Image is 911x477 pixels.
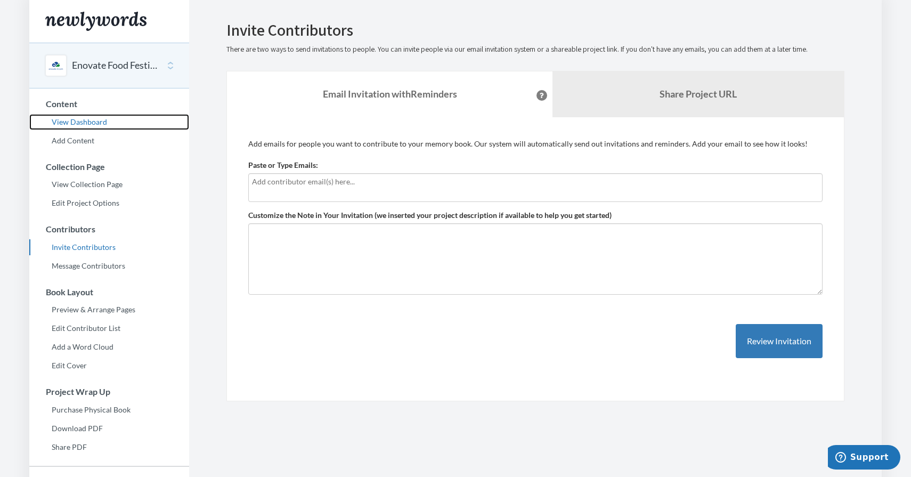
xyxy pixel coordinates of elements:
[248,210,612,221] label: Customize the Note in Your Invitation (we inserted your project description if available to help ...
[29,339,189,355] a: Add a Word Cloud
[29,133,189,149] a: Add Content
[29,195,189,211] a: Edit Project Options
[72,59,158,72] button: Enovate Food Festival
[323,88,457,100] strong: Email Invitation with Reminders
[30,387,189,397] h3: Project Wrap Up
[29,439,189,455] a: Share PDF
[30,162,189,172] h3: Collection Page
[30,287,189,297] h3: Book Layout
[45,12,147,31] img: Newlywords logo
[252,176,819,188] input: Add contributor email(s) here...
[226,44,844,55] p: There are two ways to send invitations to people. You can invite people via our email invitation ...
[29,176,189,192] a: View Collection Page
[226,21,844,39] h2: Invite Contributors
[29,239,189,255] a: Invite Contributors
[29,402,189,418] a: Purchase Physical Book
[660,88,737,100] b: Share Project URL
[29,358,189,374] a: Edit Cover
[29,114,189,130] a: View Dashboard
[29,320,189,336] a: Edit Contributor List
[29,258,189,274] a: Message Contributors
[248,139,823,149] p: Add emails for people you want to contribute to your memory book. Our system will automatically s...
[248,160,318,171] label: Paste or Type Emails:
[30,99,189,109] h3: Content
[29,421,189,436] a: Download PDF
[736,324,823,359] button: Review Invitation
[828,445,900,472] iframe: Opens a widget where you can chat to one of our agents
[29,302,189,318] a: Preview & Arrange Pages
[30,224,189,234] h3: Contributors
